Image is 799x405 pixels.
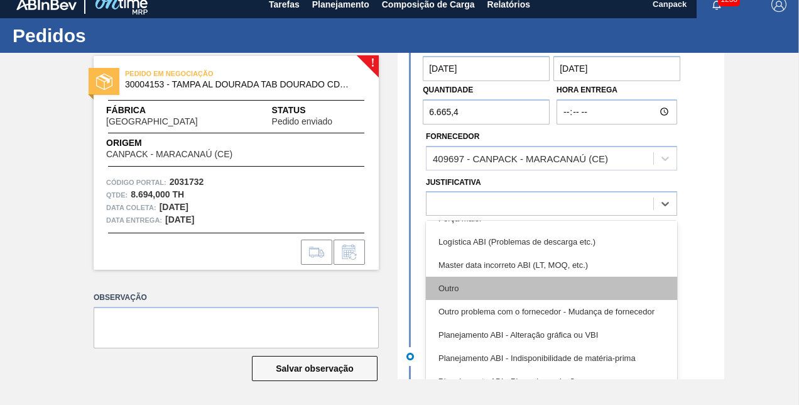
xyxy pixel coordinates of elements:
[301,240,332,265] div: Ir para Composição de Carga
[426,219,677,237] label: Observações
[165,214,194,225] strong: [DATE]
[96,74,112,90] img: status
[106,150,232,159] span: CANPACK - MARACANAÚ (CE)
[426,323,677,347] div: Planejamento ABI - Alteração gráfica ou VBI
[426,347,677,370] div: Planejamento ABI - Indisponibilidade de matéria-prima
[433,153,608,164] div: 409697 - CANPACK - MARACANAÚ (CE)
[106,117,198,126] span: [GEOGRAPHIC_DATA]
[106,176,166,189] span: Código Portal:
[106,201,156,214] span: Data coleta:
[426,300,677,323] div: Outro problema com o fornecedor - Mudança de fornecedor
[426,230,677,253] div: Logística ABI (Problemas de descarga etc.)
[94,289,379,307] label: Observação
[426,277,677,300] div: Outro
[106,104,237,117] span: Fábrica
[272,104,366,117] span: Status
[272,117,333,126] span: Pedido enviado
[106,214,162,226] span: Data entrega:
[557,81,677,99] label: Hora Entrega
[426,178,481,187] label: Justificativa
[406,353,414,360] img: atual
[423,56,550,81] input: dd/mm/yyyy
[125,67,301,80] span: PEDIDO EM NEGOCIAÇÃO
[553,56,680,81] input: dd/mm/yyyy
[106,189,128,201] span: Qtde :
[13,28,236,43] h1: Pedidos
[125,80,353,89] span: 30004153 - TAMPA AL DOURADA TAB DOURADO CDL CANPACK
[160,202,188,212] strong: [DATE]
[131,189,184,199] strong: 8.694,000 TH
[426,253,677,277] div: Master data incorreto ABI (LT, MOQ, etc.)
[423,86,473,94] label: Quantidade
[252,356,378,381] button: Salvar observação
[170,177,204,187] strong: 2031732
[426,370,677,393] div: Planejamento ABI - Plano de produção
[106,136,268,150] span: Origem
[334,240,365,265] div: Informar alteração no pedido
[426,132,479,141] label: Fornecedor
